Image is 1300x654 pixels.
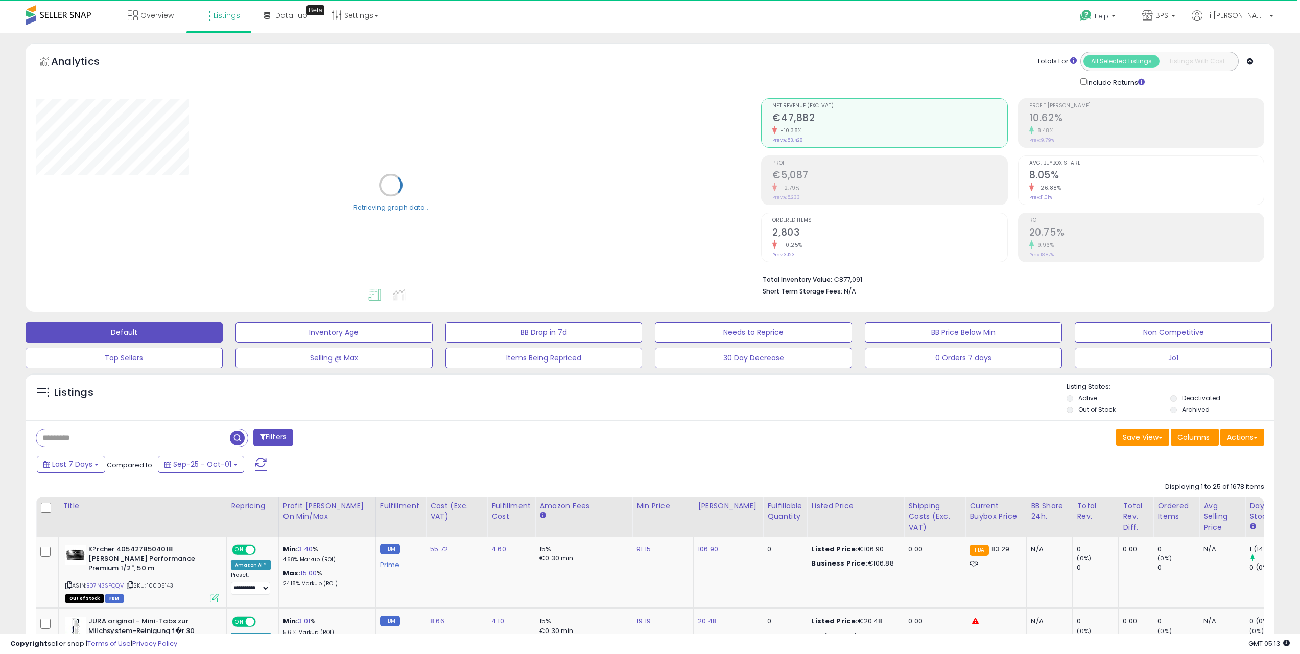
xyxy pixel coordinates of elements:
[1029,227,1264,240] h2: 20.75%
[655,348,852,368] button: 30 Day Decrease
[772,194,800,200] small: Prev: €5,233
[380,616,400,626] small: FBM
[1029,194,1052,200] small: Prev: 11.01%
[491,501,531,522] div: Fulfillment Cost
[811,558,867,568] b: Business Price:
[37,456,105,473] button: Last 7 Days
[698,501,759,511] div: [PERSON_NAME]
[763,275,832,284] b: Total Inventory Value:
[772,103,1007,109] span: Net Revenue (Exc. VAT)
[1248,639,1290,648] span: 2025-10-9 05:13 GMT
[65,617,86,637] img: 31sKNscEYXL._SL40_.jpg
[300,568,317,578] a: 15.00
[235,348,433,368] button: Selling @ Max
[636,501,689,511] div: Min Price
[767,501,802,522] div: Fulfillable Quantity
[1077,545,1118,554] div: 0
[1077,501,1114,522] div: Total Rev.
[105,594,124,603] span: FBM
[908,617,957,626] div: 0.00
[1249,522,1256,531] small: Days In Stock.
[1073,76,1157,88] div: Include Returns
[772,227,1007,240] h2: 2,803
[283,501,371,522] div: Profit [PERSON_NAME] on Min/Max
[430,616,444,626] a: 8.66
[283,556,368,563] p: 4.68% Markup (ROI)
[1029,137,1054,143] small: Prev: 9.79%
[214,10,240,20] span: Listings
[777,184,799,192] small: -2.79%
[283,629,368,636] p: 5.61% Markup (ROI)
[844,286,856,296] span: N/A
[107,460,154,470] span: Compared to:
[283,544,298,554] b: Min:
[763,287,842,296] b: Short Term Storage Fees:
[1159,55,1235,68] button: Listings With Cost
[811,545,896,554] div: €106.90
[1123,501,1149,533] div: Total Rev. Diff.
[87,639,131,648] a: Terms of Use
[1157,617,1199,626] div: 0
[1079,9,1092,22] i: Get Help
[278,497,375,537] th: The percentage added to the cost of goods (COGS) that forms the calculator for Min & Max prices.
[763,273,1257,285] li: €877,091
[54,386,93,400] h5: Listings
[772,252,795,258] small: Prev: 3,123
[1029,112,1264,126] h2: 10.62%
[1157,563,1199,572] div: 0
[1029,218,1264,223] span: ROI
[283,617,368,636] div: %
[1067,382,1274,392] p: Listing States:
[772,218,1007,223] span: Ordered Items
[1203,501,1241,533] div: Avg Selling Price
[233,546,246,554] span: ON
[772,161,1007,166] span: Profit
[1077,554,1091,562] small: (0%)
[52,459,92,469] span: Last 7 Days
[1177,432,1210,442] span: Columns
[1031,617,1065,626] div: N/A
[254,618,271,626] span: OFF
[1249,617,1291,626] div: 0 (0%)
[1072,2,1126,33] a: Help
[767,617,799,626] div: 0
[233,618,246,626] span: ON
[430,544,448,554] a: 55.72
[539,554,624,563] div: €0.30 min
[539,617,624,626] div: 15%
[254,546,271,554] span: OFF
[1037,57,1077,66] div: Totals For
[1095,12,1108,20] span: Help
[539,545,624,554] div: 15%
[283,568,301,578] b: Max:
[1077,617,1118,626] div: 0
[767,545,799,554] div: 0
[772,169,1007,183] h2: €5,087
[811,544,858,554] b: Listed Price:
[811,616,858,626] b: Listed Price:
[1249,563,1291,572] div: 0 (0%)
[1077,627,1091,635] small: (0%)
[908,501,961,533] div: Shipping Costs (Exc. VAT)
[380,544,400,554] small: FBM
[231,501,274,511] div: Repricing
[636,616,651,626] a: 19.19
[63,501,222,511] div: Title
[865,322,1062,343] button: BB Price Below Min
[1182,405,1210,414] label: Archived
[445,348,643,368] button: Items Being Repriced
[772,112,1007,126] h2: €47,882
[235,322,433,343] button: Inventory Age
[1123,545,1145,554] div: 0.00
[636,544,651,554] a: 91.15
[125,581,174,590] span: | SKU: 10005143
[298,544,313,554] a: 3.40
[1031,501,1068,522] div: BB Share 24h.
[86,581,124,590] a: B07N3SFQQV
[772,137,802,143] small: Prev: €53,428
[1157,627,1172,635] small: (0%)
[1220,429,1264,446] button: Actions
[1203,545,1237,554] div: N/A
[1075,322,1272,343] button: Non Competitive
[1078,405,1116,414] label: Out of Stock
